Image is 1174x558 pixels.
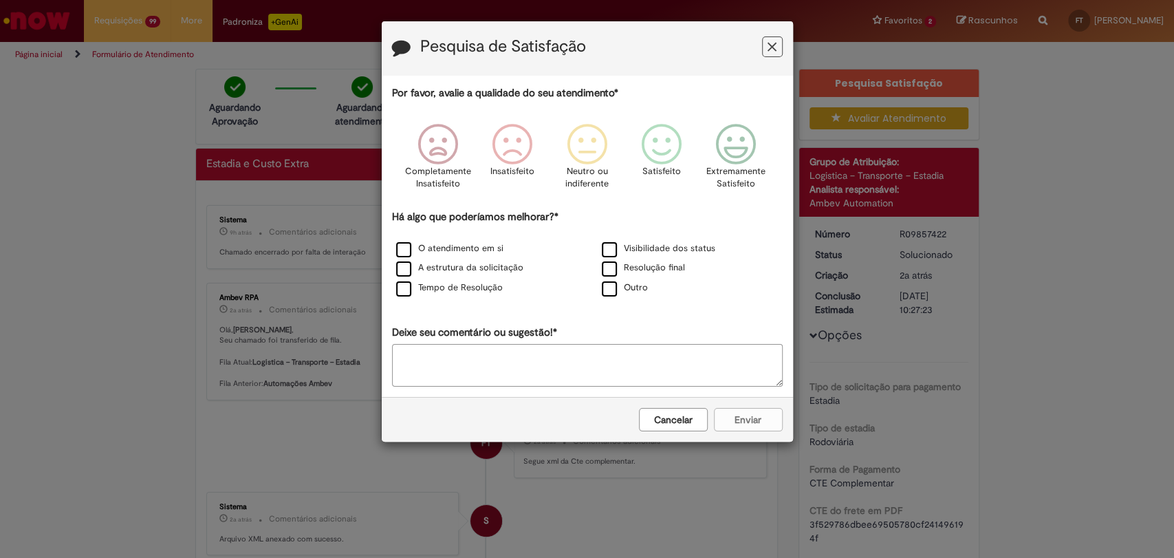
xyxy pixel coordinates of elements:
[490,165,534,178] p: Insatisfeito
[602,261,685,275] label: Resolução final
[642,165,681,178] p: Satisfeito
[392,86,618,100] label: Por favor, avalie a qualidade do seu atendimento*
[602,242,715,255] label: Visibilidade dos status
[392,210,783,299] div: Há algo que poderíamos melhorar?*
[562,165,611,191] p: Neutro ou indiferente
[552,114,622,208] div: Neutro ou indiferente
[396,261,523,275] label: A estrutura da solicitação
[701,114,771,208] div: Extremamente Satisfeito
[602,281,648,294] label: Outro
[392,325,557,340] label: Deixe seu comentário ou sugestão!*
[396,281,503,294] label: Tempo de Resolução
[405,165,471,191] p: Completamente Insatisfeito
[639,408,708,431] button: Cancelar
[420,38,586,56] label: Pesquisa de Satisfação
[627,114,697,208] div: Satisfeito
[396,242,503,255] label: O atendimento em si
[403,114,473,208] div: Completamente Insatisfeito
[706,165,765,191] p: Extremamente Satisfeito
[477,114,547,208] div: Insatisfeito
